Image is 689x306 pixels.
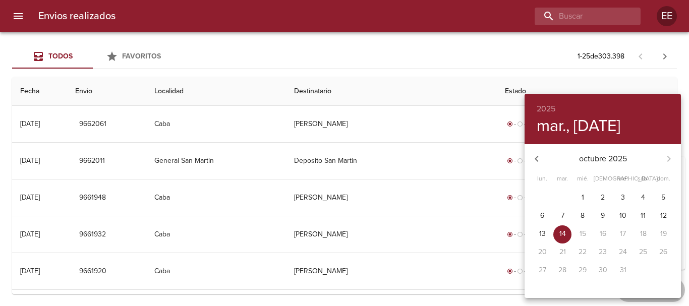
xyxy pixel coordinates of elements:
[660,211,667,221] p: 12
[614,207,632,225] button: 10
[654,189,672,207] button: 5
[594,174,612,184] span: [DEMOGRAPHIC_DATA].
[533,225,551,243] button: 13
[573,207,592,225] button: 8
[601,193,605,203] p: 2
[654,207,672,225] button: 12
[594,189,612,207] button: 2
[537,102,555,116] button: 2025
[634,189,652,207] button: 4
[661,193,665,203] p: 5
[614,189,632,207] button: 3
[621,193,625,203] p: 3
[573,174,592,184] span: mié.
[549,153,657,165] p: octubre 2025
[540,211,544,221] p: 6
[582,193,584,203] p: 1
[533,207,551,225] button: 6
[634,207,652,225] button: 11
[641,211,646,221] p: 11
[581,211,585,221] p: 8
[573,189,592,207] button: 1
[634,174,652,184] span: sáb.
[533,174,551,184] span: lun.
[539,229,546,239] p: 13
[654,174,672,184] span: dom.
[601,211,605,221] p: 9
[537,116,620,136] button: mar., [DATE]
[553,174,571,184] span: mar.
[561,211,564,221] p: 7
[641,193,645,203] p: 4
[594,207,612,225] button: 9
[614,174,632,184] span: vie.
[553,207,571,225] button: 7
[553,225,571,243] button: 14
[619,211,626,221] p: 10
[559,229,566,239] p: 14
